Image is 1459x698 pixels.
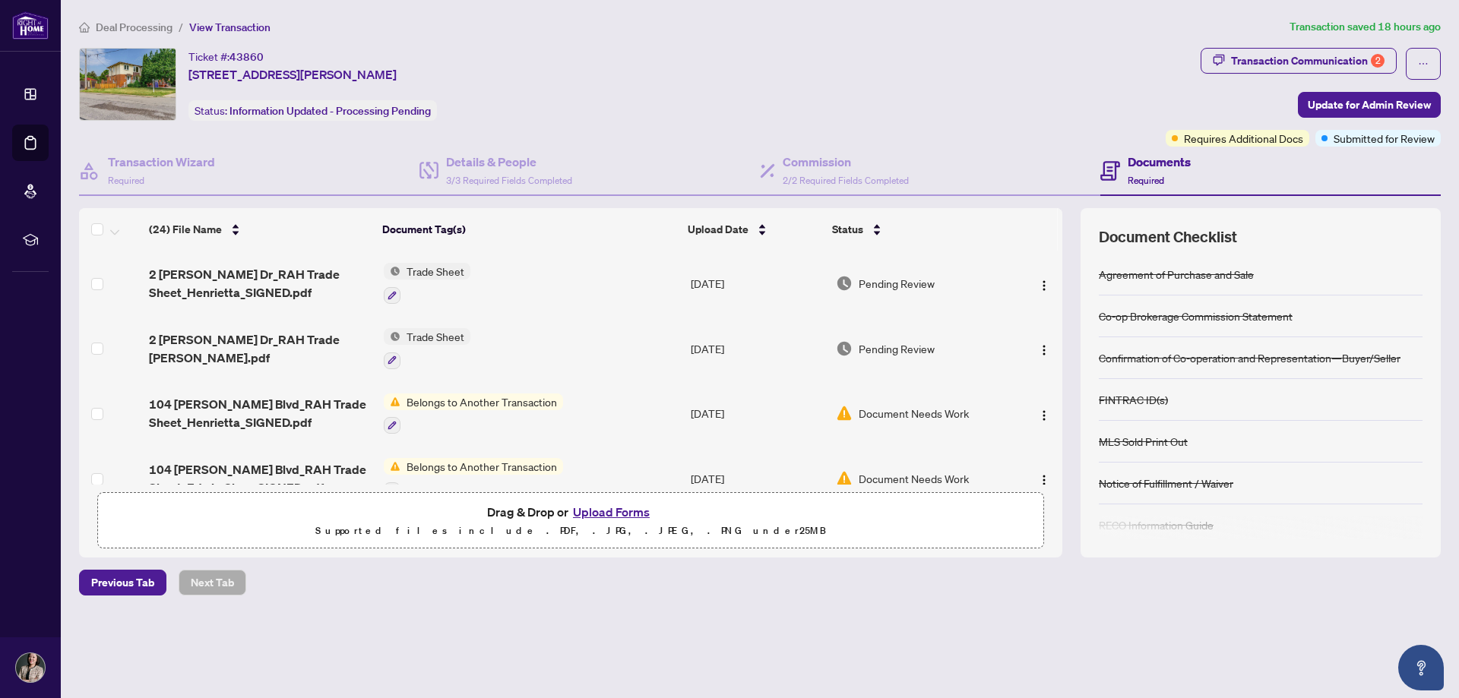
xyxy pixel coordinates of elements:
[96,21,172,34] span: Deal Processing
[400,393,563,410] span: Belongs to Another Transaction
[149,460,372,497] span: 104 [PERSON_NAME] Blvd_RAH Trade Sheet_Edwin Chan_SIGNED.pdf
[384,328,400,345] img: Status Icon
[1032,401,1056,425] button: Logo
[107,522,1034,540] p: Supported files include .PDF, .JPG, .JPEG, .PNG under 25 MB
[836,405,853,422] img: Document Status
[1231,49,1385,73] div: Transaction Communication
[1201,48,1397,74] button: Transaction Communication2
[229,50,264,64] span: 43860
[1128,153,1191,171] h4: Documents
[91,570,154,595] span: Previous Tab
[859,470,969,487] span: Document Needs Work
[384,393,400,410] img: Status Icon
[12,11,49,39] img: logo
[682,208,826,251] th: Upload Date
[1032,466,1056,491] button: Logo
[143,208,377,251] th: (24) File Name
[685,251,830,316] td: [DATE]
[149,330,372,367] span: 2 [PERSON_NAME] Dr_RAH Trade [PERSON_NAME].pdf
[376,208,681,251] th: Document Tag(s)
[108,153,215,171] h4: Transaction Wizard
[98,493,1043,549] span: Drag & Drop orUpload FormsSupported files include .PDF, .JPG, .JPEG, .PNG under25MB
[836,470,853,487] img: Document Status
[1128,175,1164,186] span: Required
[16,653,45,682] img: Profile Icon
[384,263,470,304] button: Status IconTrade Sheet
[1290,18,1441,36] article: Transaction saved 18 hours ago
[1398,645,1444,690] button: Open asap
[826,208,1007,251] th: Status
[384,393,563,434] button: Status IconBelongs to Another Transaction
[108,175,144,186] span: Required
[446,153,572,171] h4: Details & People
[149,221,222,238] span: (24) File Name
[1099,433,1188,450] div: MLS Sold Print Out
[1038,474,1050,486] img: Logo
[688,221,748,238] span: Upload Date
[1099,391,1168,408] div: FINTRAC ID(s)
[568,502,654,522] button: Upload Forms
[1298,92,1441,118] button: Update for Admin Review
[832,221,863,238] span: Status
[1418,58,1429,69] span: ellipsis
[1308,93,1431,117] span: Update for Admin Review
[1032,336,1056,361] button: Logo
[859,405,969,422] span: Document Needs Work
[1032,271,1056,295] button: Logo
[400,328,470,345] span: Trade Sheet
[400,263,470,280] span: Trade Sheet
[1184,130,1303,147] span: Requires Additional Docs
[859,340,935,357] span: Pending Review
[188,100,437,121] div: Status:
[188,65,397,84] span: [STREET_ADDRESS][PERSON_NAME]
[836,340,853,357] img: Document Status
[179,570,246,595] button: Next Tab
[836,275,853,292] img: Document Status
[783,153,909,171] h4: Commission
[229,104,431,118] span: Information Updated - Processing Pending
[685,316,830,381] td: [DATE]
[1099,226,1237,248] span: Document Checklist
[384,328,470,369] button: Status IconTrade Sheet
[79,22,90,33] span: home
[1099,266,1254,283] div: Agreement of Purchase and Sale
[1038,344,1050,356] img: Logo
[487,502,654,522] span: Drag & Drop or
[384,458,563,499] button: Status IconBelongs to Another Transaction
[1038,409,1050,422] img: Logo
[80,49,176,120] img: IMG-E12206459_1.jpg
[384,458,400,475] img: Status Icon
[1099,308,1293,324] div: Co-op Brokerage Commission Statement
[446,175,572,186] span: 3/3 Required Fields Completed
[783,175,909,186] span: 2/2 Required Fields Completed
[1371,54,1385,68] div: 2
[149,395,372,431] span: 104 [PERSON_NAME] Blvd_RAH Trade Sheet_Henrietta_SIGNED.pdf
[179,18,183,36] li: /
[685,446,830,511] td: [DATE]
[79,570,166,595] button: Previous Tab
[400,458,563,475] span: Belongs to Another Transaction
[685,381,830,447] td: [DATE]
[1099,349,1400,366] div: Confirmation of Co-operation and Representation—Buyer/Seller
[149,265,372,302] span: 2 [PERSON_NAME] Dr_RAH Trade Sheet_Henrietta_SIGNED.pdf
[189,21,271,34] span: View Transaction
[1099,475,1233,491] div: Notice of Fulfillment / Waiver
[859,275,935,292] span: Pending Review
[1038,280,1050,292] img: Logo
[1334,130,1435,147] span: Submitted for Review
[188,48,264,65] div: Ticket #:
[384,263,400,280] img: Status Icon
